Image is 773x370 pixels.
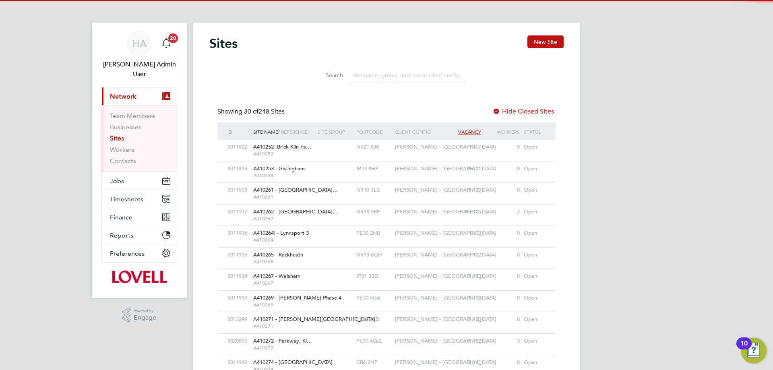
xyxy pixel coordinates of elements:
input: Site name, group, address or client config [349,68,466,83]
a: S011942A410274 - [GEOGRAPHIC_DATA] A410274CB6 2HP[PERSON_NAME] - [GEOGRAPHIC_DATA]0 / 410Open [225,355,548,362]
a: S011938A410261 - [GEOGRAPHIC_DATA]… A410261NR10 3LG[PERSON_NAME] - [GEOGRAPHIC_DATA]0 / 390Open [225,182,548,189]
a: S011935A410265 - Rackheath A410265NR13 6QH[PERSON_NAME] - [GEOGRAPHIC_DATA]0 / 1020Open [225,247,548,254]
div: S020800 [225,334,251,349]
button: Open Resource Center, 10 new notifications [741,338,767,364]
h2: Sites [209,35,238,52]
span: HA [132,38,147,49]
button: Finance [102,208,177,226]
span: Hays Admin User [101,60,177,79]
nav: Main navigation [92,23,187,298]
span: A410252- Brick Kiln Fa… [253,143,311,150]
span: [PERSON_NAME] - [GEOGRAPHIC_DATA] [395,273,496,279]
span: [PERSON_NAME] - [GEOGRAPHIC_DATA] [395,359,496,366]
span: A410274 - [GEOGRAPHIC_DATA] [253,359,333,366]
a: S011937A410262 - [GEOGRAPHIC_DATA]… A410262NR18 9BP[PERSON_NAME] - [GEOGRAPHIC_DATA]1 / 1052Open [225,204,548,211]
span: 30 of [244,107,258,116]
div: Site Group [316,122,354,141]
span: A410267 [253,280,314,286]
span: A410253 - Gislingham [253,165,305,172]
div: 0 [483,140,522,155]
div: S011938 [225,183,251,198]
div: NR10 3LG [354,183,393,198]
button: Timesheets [102,190,177,208]
span: 248 Sites [244,107,285,116]
span: A410271 [253,323,314,329]
div: S011936 [225,226,251,241]
div: ID [225,122,251,141]
span: [PERSON_NAME] - [GEOGRAPHIC_DATA] [395,165,496,172]
div: 2 [483,205,522,219]
div: Open [522,248,548,263]
div: 0 [483,269,522,284]
div: 0 / 21 [444,161,483,176]
div: PE30 4QQ [354,334,393,349]
label: Search [307,72,343,79]
span: A410262 - [GEOGRAPHIC_DATA]… [253,208,338,215]
div: Open [522,291,548,306]
span: Network [110,93,136,100]
a: S011936A410264) - Lynnsport 3 A410264PE30 2NB[PERSON_NAME] - [GEOGRAPHIC_DATA]0 / 00Open [225,225,548,232]
a: HA[PERSON_NAME] Admin User [101,31,177,79]
span: A410265 - Rackheath [253,251,303,258]
div: Site Name [251,122,316,141]
div: S013299 [225,312,251,327]
div: Client Config [393,122,444,141]
button: New Site [527,35,564,48]
span: Preferences [110,250,145,257]
button: Jobs [102,172,177,190]
a: Sites [110,134,124,142]
a: S011933A410253 - Gislingham A410253IP23 8HP[PERSON_NAME] - [GEOGRAPHIC_DATA]0 / 210Open [225,161,548,168]
div: 0 [483,291,522,306]
span: [PERSON_NAME] - [GEOGRAPHIC_DATA] [395,337,496,344]
div: 0 / 7 [444,140,483,155]
span: [PERSON_NAME] - [GEOGRAPHIC_DATA] [395,186,496,193]
div: Open [522,140,548,155]
span: Timesheets [110,195,143,203]
a: S011939A410269 - [PERSON_NAME] Phase 4 A410269PE30 5GA[PERSON_NAME] - [GEOGRAPHIC_DATA]0 / 180Open [225,290,548,297]
a: S013299A410271 - [PERSON_NAME][GEOGRAPHIC_DATA] A410271PE32 2LD[PERSON_NAME] - [GEOGRAPHIC_DATA]0... [225,312,548,318]
span: Vacancy [458,128,481,135]
span: A410269 [253,302,314,308]
div: S011935 [225,248,251,263]
div: S011922 [225,140,251,155]
span: A410264) - Lynnsport 3 [253,229,309,236]
span: A410269 - [PERSON_NAME] Phase 4 [253,294,341,301]
a: Team Members [110,112,155,120]
div: 0 [483,355,522,370]
div: Postcode [354,122,393,141]
div: PE30 5GA [354,291,393,306]
div: Open [522,205,548,219]
span: A410252 [253,151,314,157]
span: [PERSON_NAME] - [GEOGRAPHIC_DATA] [395,251,496,258]
div: Open [522,355,548,370]
div: Open [522,269,548,284]
div: Open [522,226,548,241]
div: 0 / 52 [444,334,483,349]
span: [PERSON_NAME] - [GEOGRAPHIC_DATA] [395,208,496,215]
label: Hide Closed Sites [492,107,554,116]
div: IP31 3BD [354,269,393,284]
div: 10 [740,343,748,354]
span: A410261 [253,194,314,200]
div: IP23 8HP [354,161,393,176]
div: Open [522,334,548,349]
span: A410265 [253,258,314,265]
span: [PERSON_NAME] - [GEOGRAPHIC_DATA] [395,316,496,322]
span: [PERSON_NAME] - [GEOGRAPHIC_DATA] [395,143,496,150]
a: S011934A410267 - Walsham A410267IP31 3BD[PERSON_NAME] - [GEOGRAPHIC_DATA]0 / 430Open [225,269,548,275]
a: Contacts [110,157,136,165]
span: A410264 [253,237,314,243]
div: S011933 [225,161,251,176]
span: A410253 [253,172,314,179]
div: 0 / 43 [444,269,483,284]
div: 0 / 18 [444,291,483,306]
span: 20 [168,33,178,43]
a: Powered byEngage [122,308,157,323]
span: / Reference [278,128,308,135]
span: A410262 [253,215,314,222]
span: Jobs [110,177,124,185]
div: Status [522,122,548,141]
div: 0 / 41 [444,355,483,370]
button: Network [102,87,177,105]
a: Go to home page [101,271,177,283]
